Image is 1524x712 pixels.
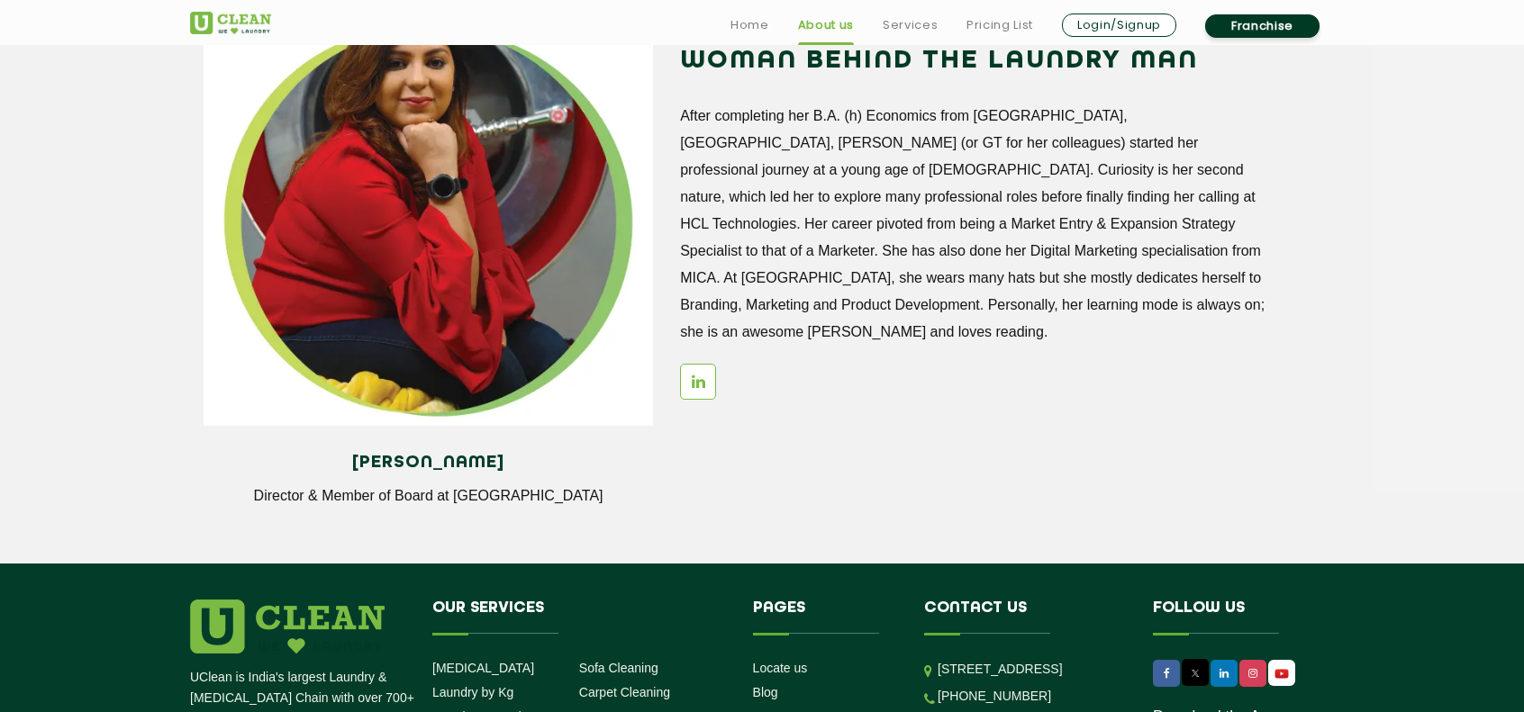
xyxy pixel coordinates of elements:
[966,14,1033,36] a: Pricing List
[938,659,1126,680] p: [STREET_ADDRESS]
[753,661,808,675] a: Locate us
[579,685,670,699] a: Carpet Cleaning
[924,599,1126,634] h4: Contact us
[217,453,640,473] h4: [PERSON_NAME]
[798,14,854,36] a: About us
[432,661,534,675] a: [MEDICAL_DATA]
[432,599,726,634] h4: Our Services
[753,599,898,634] h4: Pages
[1270,664,1293,683] img: UClean Laundry and Dry Cleaning
[1062,14,1176,37] a: Login/Signup
[938,689,1051,703] a: [PHONE_NUMBER]
[680,103,1275,346] p: After completing her B.A. (h) Economics from [GEOGRAPHIC_DATA], [GEOGRAPHIC_DATA], [PERSON_NAME] ...
[1205,14,1320,38] a: Franchise
[217,488,640,504] p: Director & Member of Board at [GEOGRAPHIC_DATA]
[883,14,938,36] a: Services
[579,661,658,675] a: Sofa Cleaning
[190,599,385,653] img: logo.png
[680,40,1275,83] h2: WOMAN BEHIND THE LAUNDRY MAN
[730,14,769,36] a: Home
[753,685,778,699] a: Blog
[1153,599,1311,634] h4: Follow us
[190,12,271,34] img: UClean Laundry and Dry Cleaning
[432,685,513,699] a: Laundry by Kg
